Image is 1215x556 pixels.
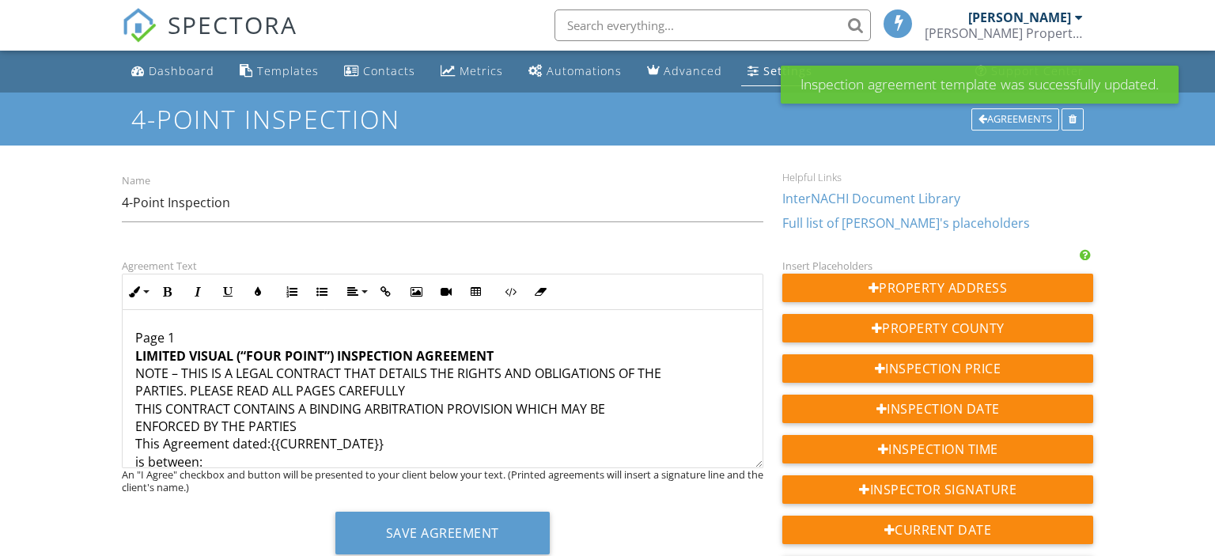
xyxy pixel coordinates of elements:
[183,277,213,307] button: Italic (Ctrl+I)
[525,277,555,307] button: Clear Formatting
[782,274,1094,302] div: Property Address
[971,108,1059,130] div: Agreements
[547,63,622,78] div: Automations
[782,516,1094,544] div: Current Date
[213,277,243,307] button: Underline (Ctrl+U)
[135,347,494,365] strong: LIMITED VISUAL (“FOUR POINT”) INSPECTION AGREEMENT
[782,171,1094,183] div: Helpful Links
[781,66,1179,104] div: Inspection agreement template was successfully updated.
[434,57,509,86] a: Metrics
[782,214,1030,232] a: Full list of [PERSON_NAME]'s placeholders
[782,259,872,273] label: Insert Placeholders
[363,63,415,78] div: Contacts
[741,57,819,86] a: Settings
[277,277,307,307] button: Ordered List
[122,259,197,273] label: Agreement Text
[782,475,1094,504] div: Inspector Signature
[782,395,1094,423] div: Inspection Date
[243,277,273,307] button: Colors
[782,435,1094,463] div: Inspection Time
[522,57,628,86] a: Automations (Basic)
[555,9,871,41] input: Search everything...
[925,25,1083,41] div: Mike Rossi Property Inspection LLC
[431,277,461,307] button: Insert Video
[460,63,503,78] div: Metrics
[782,354,1094,383] div: Inspection Price
[968,9,1071,25] div: [PERSON_NAME]
[122,8,157,43] img: The Best Home Inspection Software - Spectora
[971,111,1062,125] a: Agreements
[153,277,183,307] button: Bold (Ctrl+B)
[782,314,1094,342] div: Property County
[641,57,729,86] a: Advanced
[122,174,150,188] label: Name
[123,277,153,307] button: Inline Style
[763,63,812,78] div: Settings
[338,57,422,86] a: Contacts
[495,277,525,307] button: Code View
[257,63,319,78] div: Templates
[307,277,337,307] button: Unordered List
[168,8,297,41] span: SPECTORA
[125,57,221,86] a: Dashboard
[233,57,325,86] a: Templates
[461,277,491,307] button: Insert Table
[664,63,722,78] div: Advanced
[149,63,214,78] div: Dashboard
[401,277,431,307] button: Insert Image (Ctrl+P)
[782,190,960,207] a: InterNACHI Document Library
[131,105,1083,133] h1: 4-Point Inspection
[371,277,401,307] button: Insert Link (Ctrl+K)
[122,468,763,494] div: An "I Agree" checkbox and button will be presented to your client below your text. (Printed agree...
[335,512,550,554] button: Save Agreement
[122,21,297,55] a: SPECTORA
[341,277,371,307] button: Align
